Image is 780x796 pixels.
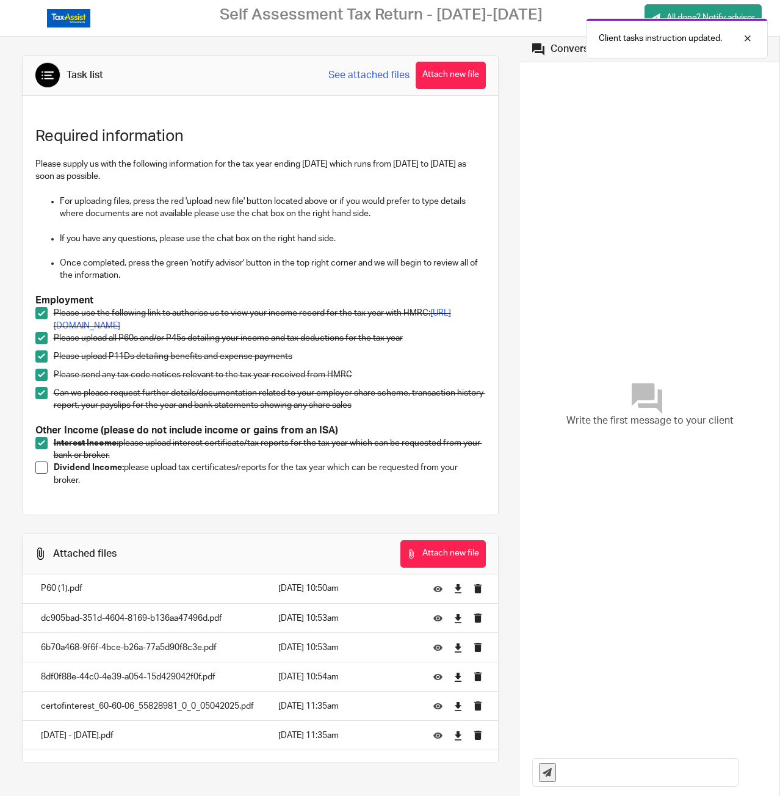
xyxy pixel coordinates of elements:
[60,195,485,220] p: For uploading files, press the red 'upload new file' button located above or if you would prefer ...
[453,700,463,712] a: Download
[278,582,415,595] p: [DATE] 10:50am
[453,642,463,654] a: Download
[54,350,485,363] p: Please upload P11Ds detailing benefits and expense payments
[453,612,463,624] a: Download
[54,307,485,332] p: Please use the following link to authorise us to view your income record for the tax year with HMRC:
[47,9,90,27] img: Logo_TaxAssistAccountants_FullColour_RGB.png
[599,32,722,45] p: Client tasks instruction updated.
[566,414,734,428] span: Write the first message to your client
[54,437,485,462] p: please upload interest certificate/tax reports for the tax year which can be requested from your ...
[278,642,415,654] p: [DATE] 10:53am
[41,729,254,742] p: [DATE] - [DATE].pdf
[41,582,254,595] p: P60 (1).pdf
[35,295,93,305] strong: Employment
[54,309,451,330] a: [URL][DOMAIN_NAME]
[278,700,415,712] p: [DATE] 11:35am
[54,332,485,344] p: Please upload all P60s and/or P45s detailing your income and tax deductions for the tax year
[453,582,463,595] a: Download
[35,158,485,183] p: Please supply us with the following information for the tax year ending [DATE] which runs from [D...
[35,127,485,146] h1: Required information
[67,69,103,82] div: Task list
[400,540,486,568] button: Attach new file
[453,729,463,742] a: Download
[54,439,118,447] strong: Interest Income:
[278,671,415,683] p: [DATE] 10:54am
[41,700,254,712] p: certofinterest_60-60-06_55828981_0_0_05042025.pdf
[54,369,485,381] p: Please send any tax code notices relevant to the tax year received from HMRC
[328,68,410,82] a: See attached files
[41,612,254,624] p: dc905bad-351d-4604-8169-b136aa47496d.pdf
[41,671,254,683] p: 8df0f88e-44c0-4e39-a054-15d429042f0f.pdf
[60,257,485,282] p: Once completed, press the green 'notify advisor' button in the top right corner and we will begin...
[416,62,486,89] button: Attach new file
[54,387,485,412] p: Can we please request further details/documentation related to your employer share scheme, transa...
[53,548,117,560] div: Attached files
[645,4,762,32] a: All done? Notify advisor
[35,425,338,435] strong: Other Income (please do not include income or gains from an ISA)
[41,642,254,654] p: 6b70a468-9f6f-4bce-b26a-77a5d90f8c3e.pdf
[278,729,415,742] p: [DATE] 11:35am
[54,461,485,487] p: please upload tax certificates/reports for the tax year which can be requested from your broker.
[278,612,415,624] p: [DATE] 10:53am
[220,5,543,24] h2: Self Assessment Tax Return - [DATE]-[DATE]
[54,463,124,472] strong: Dividend Income:
[453,671,463,683] a: Download
[60,233,485,245] p: If you have any questions, please use the chat box on the right hand side.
